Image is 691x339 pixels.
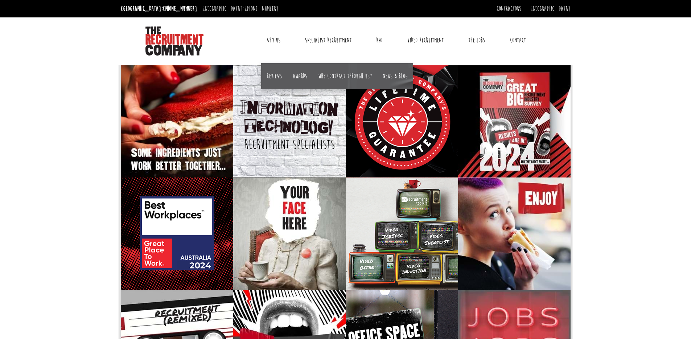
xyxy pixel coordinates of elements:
[119,3,199,15] li: [GEOGRAPHIC_DATA]:
[371,31,388,49] a: RPO
[163,5,197,13] a: [PHONE_NUMBER]
[463,31,490,49] a: The Jobs
[267,72,282,80] a: Reviews
[261,31,286,49] a: Why Us
[201,3,280,15] li: [GEOGRAPHIC_DATA]:
[145,26,203,56] img: The Recruitment Company
[383,72,408,80] a: News & Blog
[497,5,521,13] a: Contractors
[300,31,357,49] a: Specialist Recruitment
[244,5,279,13] a: [PHONE_NUMBER]
[293,72,307,80] a: Awards
[530,5,571,13] a: [GEOGRAPHIC_DATA]
[402,31,449,49] a: Video Recruitment
[505,31,531,49] a: Contact
[318,72,372,80] a: Why contract through us?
